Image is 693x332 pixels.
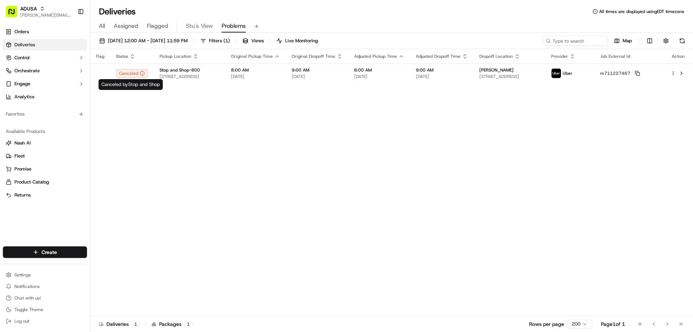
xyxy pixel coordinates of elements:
[132,321,140,327] div: 1
[292,74,343,79] span: [DATE]
[223,38,230,44] span: ( 1 )
[6,192,84,198] a: Returns
[623,38,632,44] span: Map
[20,12,72,18] button: [PERSON_NAME][EMAIL_ADDRESS][PERSON_NAME][DOMAIN_NAME]
[99,6,136,17] h1: Deliveries
[14,272,31,278] span: Settings
[152,320,192,328] div: Packages
[3,78,87,90] button: Engage
[671,53,686,59] div: Action
[3,246,87,258] button: Create
[677,36,687,46] button: Refresh
[251,38,264,44] span: Views
[479,67,514,73] span: [PERSON_NAME]
[563,70,572,76] span: Uber
[3,137,87,149] button: Nash AI
[14,318,29,324] span: Log out
[147,22,168,30] span: Flagged
[209,38,230,44] span: Filters
[14,307,43,312] span: Toggle Theme
[99,22,105,30] span: All
[3,91,87,103] a: Analytics
[14,295,41,301] span: Chat with us!
[160,53,191,59] span: Pickup Location
[14,42,35,48] span: Deliveries
[14,153,25,159] span: Fleet
[600,70,640,76] button: m711227467
[14,166,31,172] span: Promise
[292,67,343,73] span: 9:00 AM
[42,249,57,256] span: Create
[108,38,188,44] span: [DATE] 12:00 AM - [DATE] 11:59 PM
[14,192,31,198] span: Returns
[611,36,635,46] button: Map
[186,22,213,30] span: Stu's View
[3,176,87,188] button: Product Catalog
[231,53,273,59] span: Original Pickup Time
[529,320,564,328] p: Rows per page
[6,179,84,185] a: Product Catalog
[14,140,31,146] span: Nash AI
[599,9,684,14] span: All times are displayed using EDT timezone
[222,22,246,30] span: Problems
[6,153,84,159] a: Fleet
[292,53,335,59] span: Original Dropoff Time
[160,67,200,73] span: Stop and Shop-800
[14,81,30,87] span: Engage
[3,3,75,20] button: ADUSA[PERSON_NAME][EMAIL_ADDRESS][PERSON_NAME][DOMAIN_NAME]
[14,55,30,61] span: Control
[101,81,160,87] span: Canceled by Stop and Shop
[416,74,468,79] span: [DATE]
[114,22,138,30] span: Assigned
[600,70,630,76] span: m711227467
[14,68,40,74] span: Orchestrate
[3,305,87,315] button: Toggle Theme
[3,52,87,64] button: Control
[551,53,568,59] span: Provider
[14,94,34,100] span: Analytics
[160,74,219,79] span: [STREET_ADDRESS]
[354,53,397,59] span: Adjusted Pickup Time
[116,53,128,59] span: Status
[14,284,40,289] span: Notifications
[416,67,468,73] span: 9:00 AM
[20,5,37,12] button: ADUSA
[239,36,267,46] button: Views
[3,150,87,162] button: Fleet
[479,53,513,59] span: Dropoff Location
[273,36,321,46] button: Live Monitoring
[3,65,87,77] button: Orchestrate
[3,108,87,120] div: Favorites
[197,36,233,46] button: Filters(1)
[601,320,625,328] div: Page 1 of 1
[354,67,404,73] span: 8:00 AM
[552,69,561,78] img: profile_uber_ahold_partner.png
[3,316,87,326] button: Log out
[6,140,84,146] a: Nash AI
[231,74,280,79] span: [DATE]
[96,53,104,59] span: Flag
[184,321,192,327] div: 1
[543,36,608,46] input: Type to search
[3,126,87,137] div: Available Products
[3,26,87,38] a: Orders
[285,38,318,44] span: Live Monitoring
[3,189,87,201] button: Returns
[479,74,540,79] span: [STREET_ADDRESS]
[231,67,280,73] span: 8:00 AM
[116,69,148,78] button: Canceled
[6,166,84,172] a: Promise
[3,270,87,280] button: Settings
[99,320,140,328] div: Deliveries
[14,179,49,185] span: Product Catalog
[14,29,29,35] span: Orders
[3,281,87,292] button: Notifications
[3,293,87,303] button: Chat with us!
[3,163,87,175] button: Promise
[416,53,461,59] span: Adjusted Dropoff Time
[354,74,404,79] span: [DATE]
[3,39,87,51] a: Deliveries
[600,53,630,59] span: Job External Id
